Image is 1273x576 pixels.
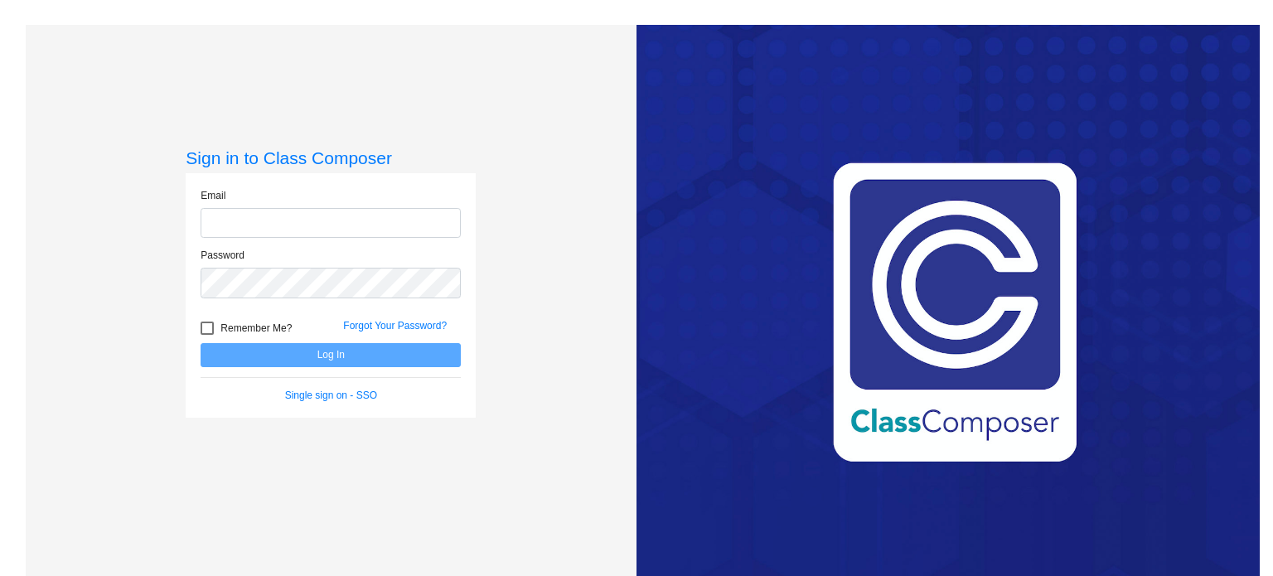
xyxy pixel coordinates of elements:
button: Log In [201,343,461,367]
label: Email [201,188,225,203]
a: Forgot Your Password? [343,320,447,332]
span: Remember Me? [220,318,292,338]
label: Password [201,248,244,263]
a: Single sign on - SSO [285,390,377,401]
h3: Sign in to Class Composer [186,148,476,168]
